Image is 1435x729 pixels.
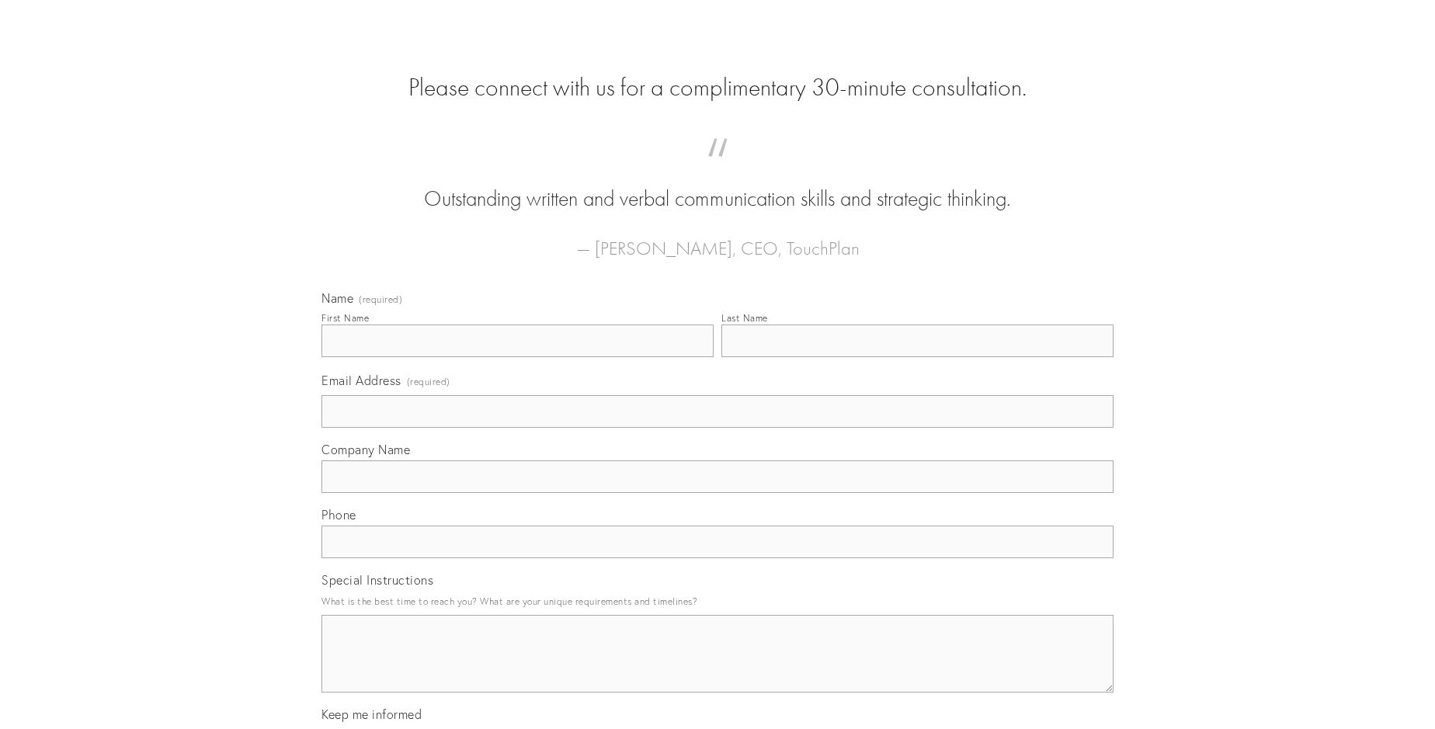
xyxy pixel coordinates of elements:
div: Last Name [721,312,768,324]
h2: Please connect with us for a complimentary 30-minute consultation. [321,73,1114,102]
span: Email Address [321,373,401,388]
span: “ [346,154,1089,184]
figcaption: — [PERSON_NAME], CEO, TouchPlan [346,214,1089,264]
span: Special Instructions [321,572,433,588]
span: Company Name [321,442,410,457]
span: (required) [407,371,450,392]
blockquote: Outstanding written and verbal communication skills and strategic thinking. [346,154,1089,214]
div: First Name [321,312,369,324]
span: (required) [359,295,402,304]
span: Phone [321,507,356,522]
span: Keep me informed [321,706,422,722]
span: Name [321,290,353,306]
p: What is the best time to reach you? What are your unique requirements and timelines? [321,591,1114,612]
